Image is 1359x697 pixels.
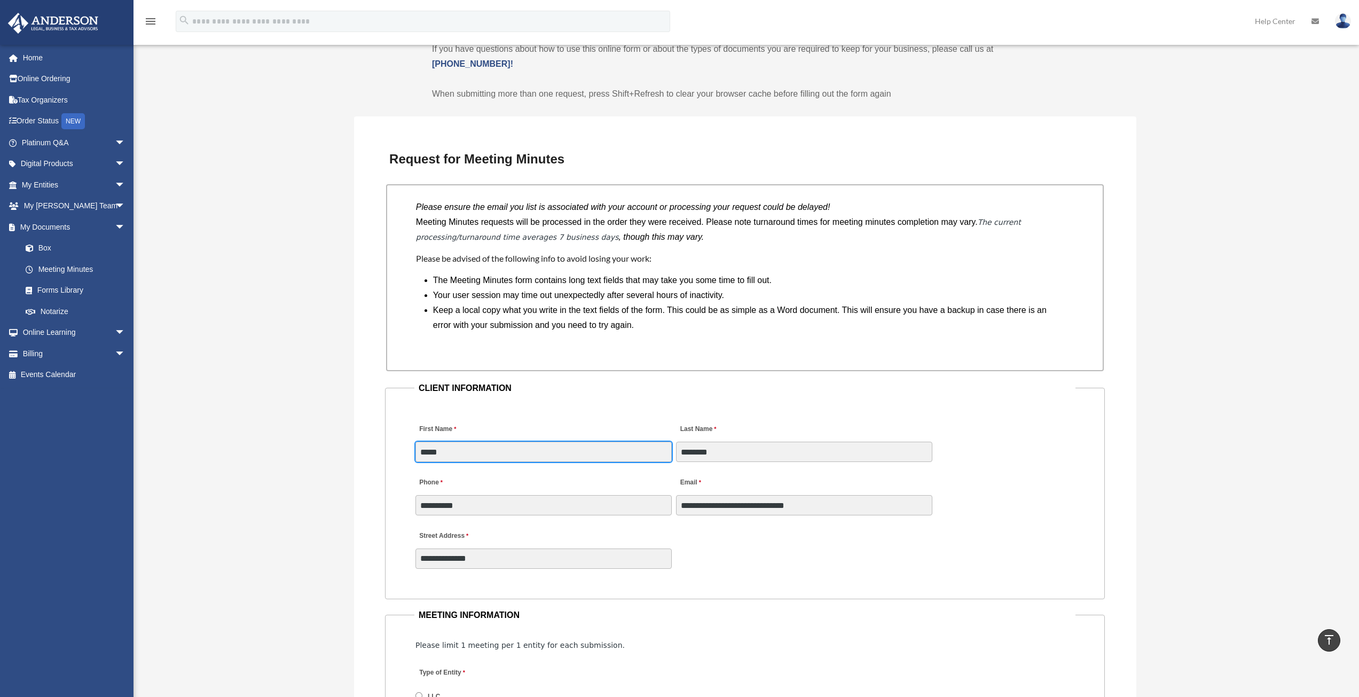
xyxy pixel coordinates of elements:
[5,13,101,34] img: Anderson Advisors Platinum Portal
[115,132,136,154] span: arrow_drop_down
[144,15,157,28] i: menu
[144,19,157,28] a: menu
[433,303,1065,333] li: Keep a local copy what you write in the text fields of the form. This could be as simple as a Wor...
[7,47,142,68] a: Home
[7,153,142,175] a: Digital Productsarrow_drop_down
[7,132,142,153] a: Platinum Q&Aarrow_drop_down
[433,288,1065,303] li: Your user session may time out unexpectedly after several hours of inactivity.
[115,343,136,365] span: arrow_drop_down
[7,216,142,238] a: My Documentsarrow_drop_down
[1335,13,1351,29] img: User Pic
[7,68,142,90] a: Online Ordering
[414,608,1075,623] legend: MEETING INFORMATION
[415,641,625,649] span: Please limit 1 meeting per 1 entity for each submission.
[115,216,136,238] span: arrow_drop_down
[115,195,136,217] span: arrow_drop_down
[15,301,142,322] a: Notarize
[178,14,190,26] i: search
[416,202,830,212] i: Please ensure the email you list is associated with your account or processing your request could...
[15,259,136,280] a: Meeting Minutes
[618,232,704,241] i: , though this may vary.
[115,174,136,196] span: arrow_drop_down
[1318,629,1340,652] a: vertical_align_top
[415,529,517,543] label: Street Address
[416,215,1074,245] p: Meeting Minutes requests will be processed in the order they were received. Please note turnaroun...
[433,273,1065,288] li: The Meeting Minutes form contains long text fields that may take you some time to fill out.
[115,153,136,175] span: arrow_drop_down
[15,238,142,259] a: Box
[432,42,1058,72] p: If you have questions about how to use this online form or about the types of documents you are r...
[7,111,142,132] a: Order StatusNEW
[432,59,513,68] a: [PHONE_NUMBER]!
[7,364,142,386] a: Events Calendar
[676,422,719,437] label: Last Name
[15,280,142,301] a: Forms Library
[7,322,142,343] a: Online Learningarrow_drop_down
[432,87,1058,101] p: When submitting more than one request, press Shift+Refresh to clear your browser cache before fil...
[676,475,703,490] label: Email
[415,665,517,680] label: Type of Entity
[415,475,445,490] label: Phone
[7,343,142,364] a: Billingarrow_drop_down
[115,322,136,344] span: arrow_drop_down
[415,422,459,437] label: First Name
[1323,633,1336,646] i: vertical_align_top
[7,174,142,195] a: My Entitiesarrow_drop_down
[416,253,1074,264] h4: Please be advised of the following info to avoid losing your work:
[414,381,1075,396] legend: CLIENT INFORMATION
[416,218,1021,241] em: The current processing/turnaround time averages 7 business days
[61,113,85,129] div: NEW
[7,89,142,111] a: Tax Organizers
[7,195,142,217] a: My [PERSON_NAME] Teamarrow_drop_down
[385,148,1105,170] h3: Request for Meeting Minutes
